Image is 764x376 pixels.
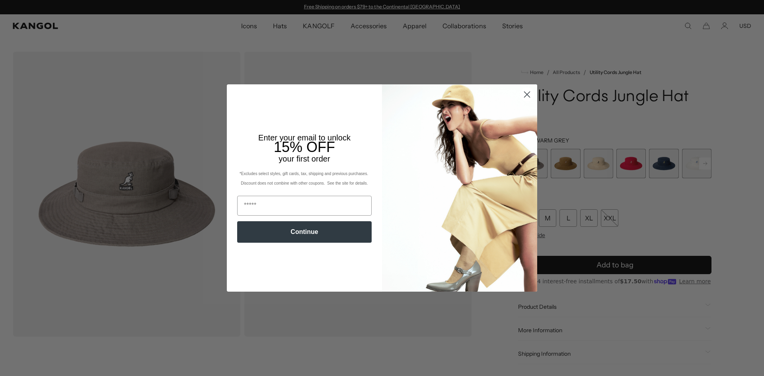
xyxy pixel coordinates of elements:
input: Email [237,196,372,216]
img: 93be19ad-e773-4382-80b9-c9d740c9197f.jpeg [382,84,537,291]
span: 15% OFF [274,139,335,155]
span: your first order [279,154,330,163]
span: *Excludes select styles, gift cards, tax, shipping and previous purchases. Discount does not comb... [240,171,369,185]
button: Continue [237,221,372,243]
span: Enter your email to unlock [258,133,351,142]
button: Close dialog [520,88,534,101]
